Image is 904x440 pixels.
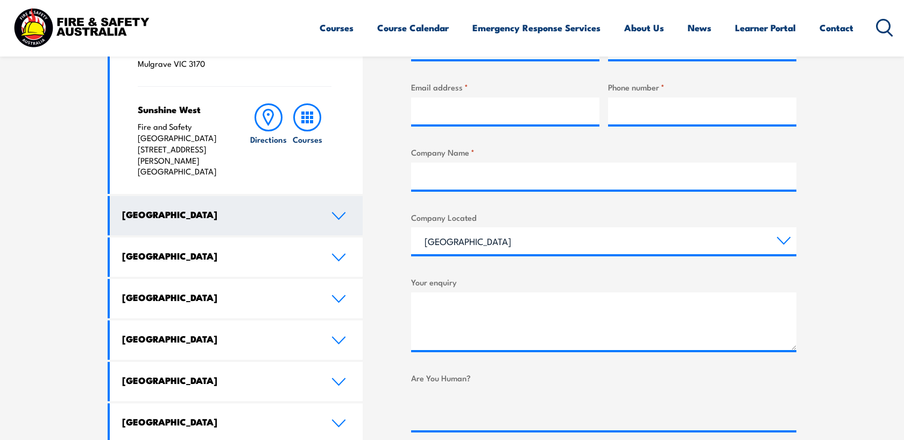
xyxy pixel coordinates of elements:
label: Company Located [411,211,796,224]
h4: Sunshine West [138,103,228,115]
a: Emergency Response Services [472,13,601,42]
label: Company Name [411,146,796,158]
h4: [GEOGRAPHIC_DATA] [122,333,315,345]
a: Course Calendar [377,13,449,42]
p: Fire and Safety [GEOGRAPHIC_DATA] [STREET_ADDRESS][PERSON_NAME] [GEOGRAPHIC_DATA] [138,121,228,177]
h4: [GEOGRAPHIC_DATA] [122,291,315,303]
a: [GEOGRAPHIC_DATA] [110,362,363,401]
a: Courses [288,103,327,177]
h4: [GEOGRAPHIC_DATA] [122,208,315,220]
a: [GEOGRAPHIC_DATA] [110,279,363,318]
label: Email address [411,81,599,93]
label: Your enquiry [411,276,796,288]
a: [GEOGRAPHIC_DATA] [110,196,363,235]
a: [GEOGRAPHIC_DATA] [110,320,363,360]
a: [GEOGRAPHIC_DATA] [110,238,363,277]
h4: [GEOGRAPHIC_DATA] [122,416,315,428]
a: Directions [249,103,288,177]
h4: [GEOGRAPHIC_DATA] [122,250,315,262]
iframe: reCAPTCHA [411,388,575,430]
label: Are You Human? [411,372,796,384]
h4: [GEOGRAPHIC_DATA] [122,374,315,386]
a: Contact [820,13,853,42]
h6: Directions [250,134,287,145]
h6: Courses [293,134,322,145]
label: Phone number [608,81,796,93]
a: News [688,13,711,42]
a: Learner Portal [735,13,796,42]
a: About Us [624,13,664,42]
a: Courses [320,13,354,42]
